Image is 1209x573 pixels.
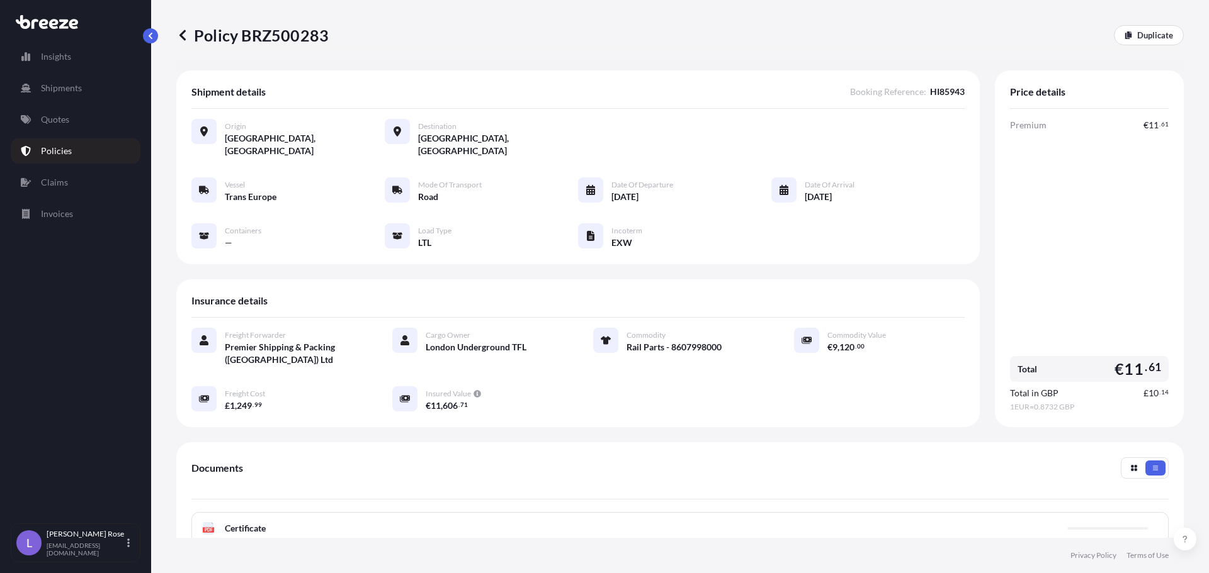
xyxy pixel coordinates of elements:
span: 606 [443,401,458,410]
span: € [1144,121,1149,130]
p: Insights [41,50,71,63]
span: Destination [418,121,457,131]
a: Duplicate [1114,25,1184,45]
a: Insights [11,44,140,69]
span: 120 [839,343,854,352]
span: 14 [1161,390,1169,394]
span: € [827,343,832,352]
span: 11 [1149,121,1159,130]
span: 9 [832,343,837,352]
span: € [1115,361,1124,377]
span: Premium [1010,119,1047,131]
span: Vessel [225,180,245,190]
a: Invoices [11,201,140,226]
span: [GEOGRAPHIC_DATA], [GEOGRAPHIC_DATA] [418,132,578,157]
span: 1 [230,401,235,410]
span: . [855,344,856,348]
p: [EMAIL_ADDRESS][DOMAIN_NAME] [47,542,125,557]
p: [PERSON_NAME] Rose [47,529,125,539]
span: € [426,401,431,410]
span: Shipment details [191,86,266,98]
span: . [1145,364,1147,371]
span: LTL [418,236,431,249]
a: Shipments [11,75,140,101]
span: £ [1144,389,1149,398]
span: Commodity Value [827,330,886,340]
span: 71 [460,403,468,407]
span: Freight Forwarder [225,330,286,340]
span: Commodity [627,330,666,340]
span: Mode of Transport [418,180,482,190]
span: 11 [1124,361,1143,377]
p: Quotes [41,113,69,126]
text: PDF [205,528,213,532]
span: Total [1018,363,1037,376]
span: Cargo Owner [426,330,470,340]
span: Price details [1010,86,1065,98]
span: 1 EUR = 0.8732 GBP [1010,402,1169,412]
span: 99 [254,403,262,407]
span: Premier Shipping & Packing ([GEOGRAPHIC_DATA]) Ltd [225,341,362,366]
span: £ [225,401,230,410]
span: 10 [1149,389,1159,398]
span: Date of Departure [611,180,673,190]
span: , [837,343,839,352]
span: . [1159,122,1161,126]
span: 61 [1161,122,1169,126]
span: [DATE] [611,191,639,203]
span: . [458,403,460,407]
span: 00 [857,344,865,348]
span: Freight Cost [225,389,265,399]
a: Policies [11,138,140,164]
span: — [225,236,232,249]
span: [DATE] [805,191,832,203]
p: Policies [41,145,72,157]
span: 11 [431,401,441,410]
span: Trans Europe [225,191,276,203]
a: Terms of Use [1127,550,1169,560]
span: [GEOGRAPHIC_DATA], [GEOGRAPHIC_DATA] [225,132,385,157]
span: . [253,403,254,407]
p: Shipments [41,82,82,94]
a: Claims [11,170,140,195]
span: 249 [237,401,252,410]
span: Rail Parts - 8607998000 [627,341,722,353]
span: Booking Reference : [850,86,926,98]
span: , [235,401,237,410]
p: Invoices [41,208,73,220]
span: , [441,401,443,410]
span: EXW [611,236,632,249]
p: Policy BRZ500283 [176,25,329,45]
span: Total in GBP [1010,387,1059,399]
span: HI85943 [930,86,965,98]
span: Origin [225,121,246,131]
span: 61 [1149,364,1161,371]
span: Certificate [225,522,266,535]
span: Load Type [418,226,451,236]
span: Incoterm [611,226,642,236]
a: Privacy Policy [1070,550,1116,560]
span: Insured Value [426,389,471,399]
p: Claims [41,176,68,189]
a: Quotes [11,107,140,132]
span: Date of Arrival [805,180,854,190]
span: Road [418,191,438,203]
span: Insurance details [191,294,268,307]
span: Containers [225,226,261,236]
span: Documents [191,462,243,474]
span: London Underground TFL [426,341,526,353]
span: L [26,537,32,549]
p: Duplicate [1137,29,1173,42]
span: . [1159,390,1161,394]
